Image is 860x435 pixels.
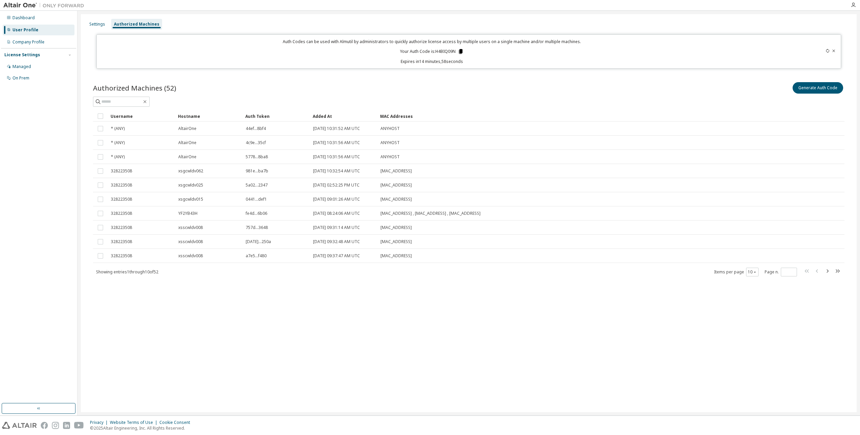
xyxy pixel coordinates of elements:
span: 44ef...8bf4 [246,126,266,131]
span: [DATE] 09:01:26 AM UTC [313,197,360,202]
span: [MAC_ADDRESS] [380,225,412,230]
div: Dashboard [12,15,35,21]
span: 5778...8ba8 [246,154,268,160]
p: © 2025 Altair Engineering, Inc. All Rights Reserved. [90,425,194,431]
span: [MAC_ADDRESS] , [MAC_ADDRESS] , [MAC_ADDRESS] [380,211,481,216]
div: Username [111,111,173,122]
span: YF2YB43H [178,211,197,216]
span: 328223508 [111,239,132,244]
span: ANYHOST [380,154,400,160]
span: [DATE] 10:31:56 AM UTC [313,154,360,160]
div: Managed [12,64,31,69]
div: License Settings [4,52,40,58]
span: [MAC_ADDRESS] [380,182,412,188]
div: Added At [313,111,375,122]
span: [DATE] 10:31:52 AM UTC [313,126,360,131]
span: Items per page [714,268,759,276]
span: [MAC_ADDRESS] [380,253,412,259]
img: youtube.svg [74,422,84,429]
span: xsgcwldv062 [178,168,203,174]
span: Page n. [765,268,797,276]
span: * (ANY) [111,126,125,131]
span: 328223508 [111,168,132,174]
span: AltairOne [178,126,196,131]
span: [MAC_ADDRESS] [380,239,412,244]
span: [DATE] 10:31:56 AM UTC [313,140,360,145]
p: Auth Codes can be used with Almutil by administrators to quickly authorize license access by mult... [101,39,763,44]
div: Auth Token [245,111,307,122]
span: 328223508 [111,197,132,202]
span: [DATE] 09:31:14 AM UTC [313,225,360,230]
span: [DATE] 09:32:48 AM UTC [313,239,360,244]
span: xsgcwldv015 [178,197,203,202]
span: 0441...def1 [246,197,267,202]
img: instagram.svg [52,422,59,429]
span: [MAC_ADDRESS] [380,197,412,202]
span: 328223508 [111,253,132,259]
span: AltairOne [178,140,196,145]
span: * (ANY) [111,154,125,160]
span: 328223508 [111,225,132,230]
div: Authorized Machines [114,22,159,27]
span: ANYHOST [380,140,400,145]
button: 10 [748,269,757,275]
span: Authorized Machines (52) [93,83,176,93]
span: 4c9e...35cf [246,140,266,145]
span: fe4d...6b06 [246,211,267,216]
span: 981e...ba7b [246,168,268,174]
span: [MAC_ADDRESS] [380,168,412,174]
div: MAC Addresses [380,111,774,122]
span: 5a02...2347 [246,182,268,188]
span: 328223508 [111,182,132,188]
span: xsscwldv008 [178,239,203,244]
span: xsgcwldv025 [178,182,203,188]
span: [DATE] 09:37:47 AM UTC [313,253,360,259]
span: [DATE]...250a [246,239,271,244]
span: AltairOne [178,154,196,160]
div: User Profile [12,27,38,33]
span: 757d...3648 [246,225,268,230]
div: Privacy [90,420,110,425]
span: * (ANY) [111,140,125,145]
span: xsscwldv008 [178,225,203,230]
span: [DATE] 02:52:25 PM UTC [313,182,360,188]
span: ANYHOST [380,126,400,131]
div: Website Terms of Use [110,420,159,425]
span: Showing entries 1 through 10 of 52 [96,269,158,275]
span: [DATE] 10:32:54 AM UTC [313,168,360,174]
span: xsscwldv008 [178,253,203,259]
img: linkedin.svg [63,422,70,429]
div: Settings [89,22,105,27]
img: altair_logo.svg [2,422,37,429]
div: Hostname [178,111,240,122]
button: Generate Auth Code [793,82,843,94]
img: Altair One [3,2,88,9]
span: 328223508 [111,211,132,216]
div: On Prem [12,75,29,81]
p: Expires in 14 minutes, 58 seconds [101,59,763,64]
div: Cookie Consent [159,420,194,425]
span: [DATE] 08:24:06 AM UTC [313,211,360,216]
img: facebook.svg [41,422,48,429]
span: a7e5...f480 [246,253,267,259]
div: Company Profile [12,39,44,45]
p: Your Auth Code is: H4BIQ09N [400,48,464,55]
